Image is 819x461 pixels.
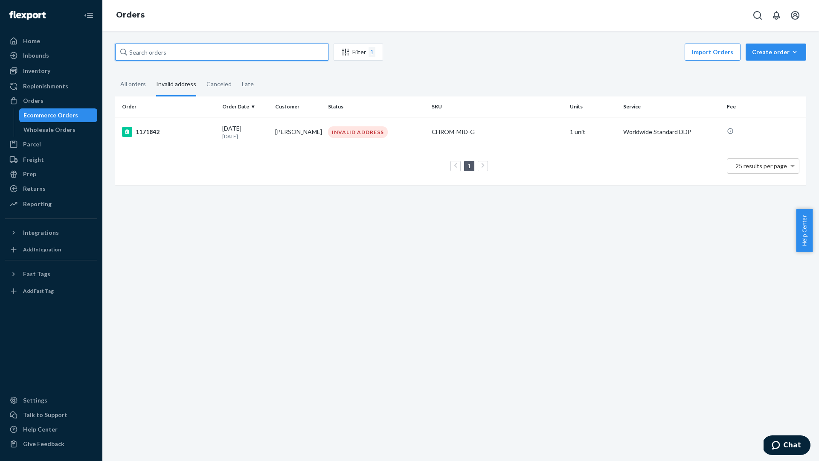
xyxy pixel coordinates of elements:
[23,82,68,90] div: Replenishments
[620,96,723,117] th: Service
[5,267,97,281] button: Fast Tags
[23,140,41,149] div: Parcel
[5,243,97,257] a: Add Integration
[23,96,44,105] div: Orders
[222,133,268,140] p: [DATE]
[115,96,219,117] th: Order
[23,184,46,193] div: Returns
[723,96,806,117] th: Fee
[5,423,97,436] a: Help Center
[109,3,151,28] ol: breadcrumbs
[5,137,97,151] a: Parcel
[23,425,58,434] div: Help Center
[23,200,52,208] div: Reporting
[5,167,97,181] a: Prep
[325,96,428,117] th: Status
[23,51,49,60] div: Inbounds
[23,246,61,253] div: Add Integration
[369,47,375,57] div: 1
[23,155,44,164] div: Freight
[23,111,78,120] div: Ecommerce Orders
[23,411,67,419] div: Talk to Support
[432,128,563,136] div: CHROM-MID-G
[5,153,97,166] a: Freight
[735,162,787,169] span: 25 results per page
[219,96,272,117] th: Order Date
[115,44,328,61] input: Search orders
[5,437,97,451] button: Give Feedback
[19,123,98,137] a: Wholesale Orders
[23,440,64,448] div: Give Feedback
[206,73,232,95] div: Canceled
[5,284,97,298] a: Add Fast Tag
[23,67,50,75] div: Inventory
[5,197,97,211] a: Reporting
[5,94,97,108] a: Orders
[23,170,36,178] div: Prep
[746,44,806,61] button: Create order
[334,44,383,61] button: Filter
[156,73,196,96] div: Invalid address
[5,64,97,78] a: Inventory
[5,34,97,48] a: Home
[242,73,254,95] div: Late
[5,226,97,239] button: Integrations
[566,117,619,147] td: 1 unit
[23,37,40,45] div: Home
[623,128,720,136] p: Worldwide Standard DDP
[566,96,619,117] th: Units
[466,162,473,169] a: Page 1 is your current page
[764,435,810,457] iframe: Opens a widget where you can chat to one of our agents
[749,7,766,24] button: Open Search Box
[9,11,46,20] img: Flexport logo
[19,108,98,122] a: Ecommerce Orders
[80,7,97,24] button: Close Navigation
[23,270,50,278] div: Fast Tags
[116,10,145,20] a: Orders
[120,73,146,95] div: All orders
[23,287,54,295] div: Add Fast Tag
[5,49,97,62] a: Inbounds
[23,396,47,405] div: Settings
[222,124,268,140] div: [DATE]
[752,48,800,56] div: Create order
[23,228,59,237] div: Integrations
[768,7,785,24] button: Open notifications
[5,408,97,422] button: Talk to Support
[5,394,97,407] a: Settings
[272,117,325,147] td: [PERSON_NAME]
[685,44,741,61] button: Import Orders
[23,125,76,134] div: Wholesale Orders
[787,7,804,24] button: Open account menu
[122,127,215,137] div: 1171842
[275,103,321,110] div: Customer
[5,182,97,195] a: Returns
[428,96,566,117] th: SKU
[328,126,388,138] div: INVALID ADDRESS
[5,79,97,93] a: Replenishments
[796,209,813,252] button: Help Center
[334,47,383,57] div: Filter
